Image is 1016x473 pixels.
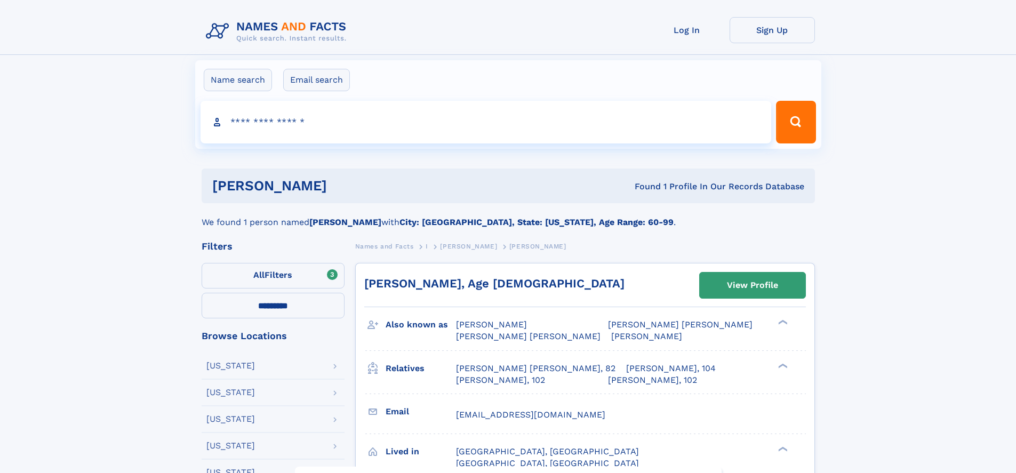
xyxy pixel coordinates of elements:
[775,445,788,452] div: ❯
[730,17,815,43] a: Sign Up
[202,263,345,288] label: Filters
[727,273,778,298] div: View Profile
[456,446,639,456] span: [GEOGRAPHIC_DATA], [GEOGRAPHIC_DATA]
[426,239,428,253] a: I
[206,362,255,370] div: [US_STATE]
[611,331,682,341] span: [PERSON_NAME]
[386,403,456,421] h3: Email
[456,410,605,420] span: [EMAIL_ADDRESS][DOMAIN_NAME]
[364,277,625,290] a: [PERSON_NAME], Age [DEMOGRAPHIC_DATA]
[776,101,815,143] button: Search Button
[386,316,456,334] h3: Also known as
[456,374,545,386] a: [PERSON_NAME], 102
[426,243,428,250] span: I
[456,319,527,330] span: [PERSON_NAME]
[206,442,255,450] div: [US_STATE]
[386,443,456,461] h3: Lived in
[608,319,753,330] span: [PERSON_NAME] [PERSON_NAME]
[700,272,805,298] a: View Profile
[456,331,601,341] span: [PERSON_NAME] [PERSON_NAME]
[283,69,350,91] label: Email search
[202,242,345,251] div: Filters
[386,359,456,378] h3: Relatives
[309,217,381,227] b: [PERSON_NAME]
[202,203,815,229] div: We found 1 person named with .
[253,270,265,280] span: All
[204,69,272,91] label: Name search
[481,181,804,193] div: Found 1 Profile In Our Records Database
[206,388,255,397] div: [US_STATE]
[201,101,772,143] input: search input
[626,363,716,374] a: [PERSON_NAME], 104
[775,319,788,326] div: ❯
[456,363,615,374] a: [PERSON_NAME] [PERSON_NAME], 82
[202,17,355,46] img: Logo Names and Facts
[212,179,481,193] h1: [PERSON_NAME]
[509,243,566,250] span: [PERSON_NAME]
[206,415,255,423] div: [US_STATE]
[202,331,345,341] div: Browse Locations
[775,362,788,369] div: ❯
[608,374,697,386] a: [PERSON_NAME], 102
[644,17,730,43] a: Log In
[440,239,497,253] a: [PERSON_NAME]
[355,239,414,253] a: Names and Facts
[399,217,674,227] b: City: [GEOGRAPHIC_DATA], State: [US_STATE], Age Range: 60-99
[456,458,639,468] span: [GEOGRAPHIC_DATA], [GEOGRAPHIC_DATA]
[440,243,497,250] span: [PERSON_NAME]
